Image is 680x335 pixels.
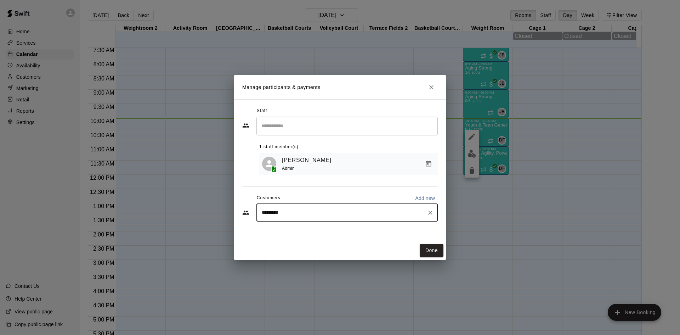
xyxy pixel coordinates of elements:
div: Search staff [256,117,438,135]
a: [PERSON_NAME] [282,156,331,165]
div: Daniel Flanick [262,157,276,171]
span: Staff [257,105,267,117]
span: Customers [257,192,280,204]
p: Manage participants & payments [242,84,321,91]
button: Add new [412,192,438,204]
button: Close [425,81,438,94]
svg: Staff [242,122,249,129]
button: Manage bookings & payment [422,157,435,170]
svg: Customers [242,209,249,216]
p: Add new [415,195,435,202]
div: Start typing to search customers... [256,204,438,222]
button: Clear [425,208,435,218]
span: 1 staff member(s) [259,141,299,153]
button: Done [420,244,443,257]
span: Admin [282,166,295,171]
